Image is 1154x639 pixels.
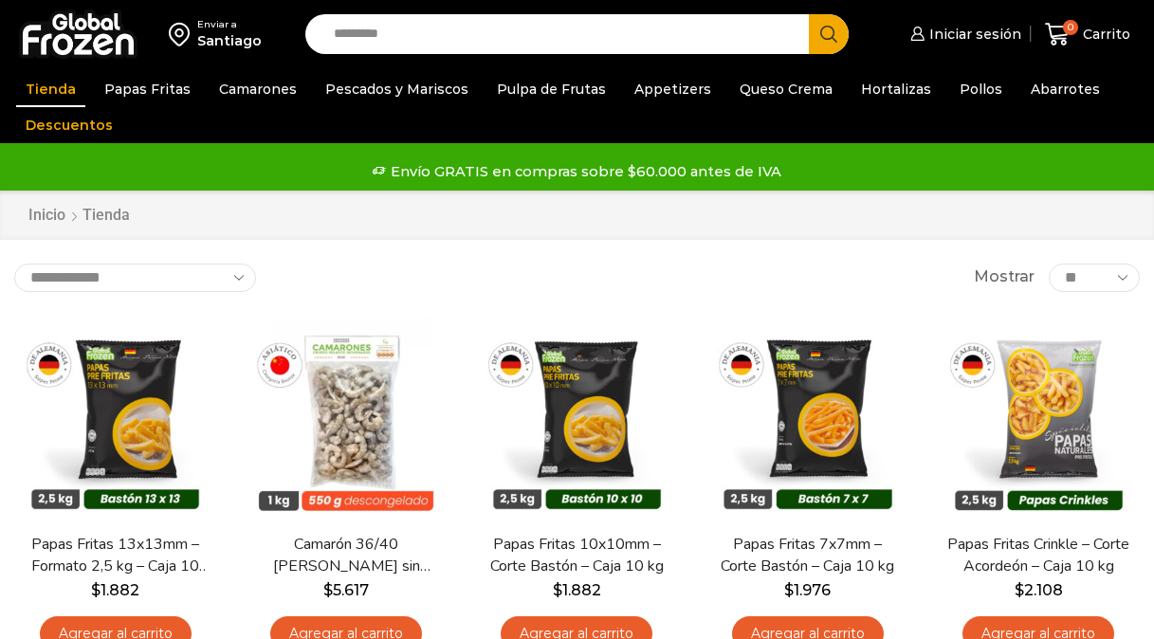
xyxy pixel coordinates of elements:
a: Tienda [16,71,85,107]
button: Search button [809,14,849,54]
a: Pulpa de Frutas [487,71,615,107]
a: Pescados y Mariscos [316,71,478,107]
a: 0 Carrito [1040,12,1135,57]
a: Papas Fritas Crinkle – Corte Acordeón – Caja 10 kg [947,534,1129,577]
img: address-field-icon.svg [169,18,197,50]
a: Descuentos [16,107,122,143]
span: $ [1015,581,1024,599]
bdi: 5.617 [323,581,369,599]
a: Inicio [27,205,66,227]
a: Papas Fritas 10x10mm – Corte Bastón – Caja 10 kg [485,534,668,577]
a: Appetizers [625,71,721,107]
span: $ [91,581,101,599]
bdi: 1.882 [553,581,601,599]
bdi: 1.882 [91,581,139,599]
span: $ [323,581,333,599]
span: Iniciar sesión [925,25,1021,44]
nav: Breadcrumb [27,205,130,227]
a: Abarrotes [1021,71,1109,107]
a: Hortalizas [852,71,941,107]
a: Papas Fritas 13x13mm – Formato 2,5 kg – Caja 10 kg [25,534,207,577]
a: Papas Fritas [95,71,200,107]
span: 0 [1063,20,1078,35]
bdi: 1.976 [784,581,831,599]
a: Papas Fritas 7x7mm – Corte Bastón – Caja 10 kg [717,534,899,577]
a: Pollos [950,71,1012,107]
h1: Tienda [82,206,130,224]
span: $ [553,581,562,599]
a: Iniciar sesión [906,15,1021,53]
span: Carrito [1078,25,1130,44]
div: Santiago [197,31,262,50]
div: Enviar a [197,18,262,31]
a: Camarón 36/40 [PERSON_NAME] sin Vena – Bronze – Caja 10 kg [255,534,437,577]
a: Queso Crema [730,71,842,107]
span: $ [784,581,794,599]
select: Pedido de la tienda [14,264,256,292]
bdi: 2.108 [1015,581,1063,599]
a: Camarones [210,71,306,107]
span: Mostrar [974,266,1035,288]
